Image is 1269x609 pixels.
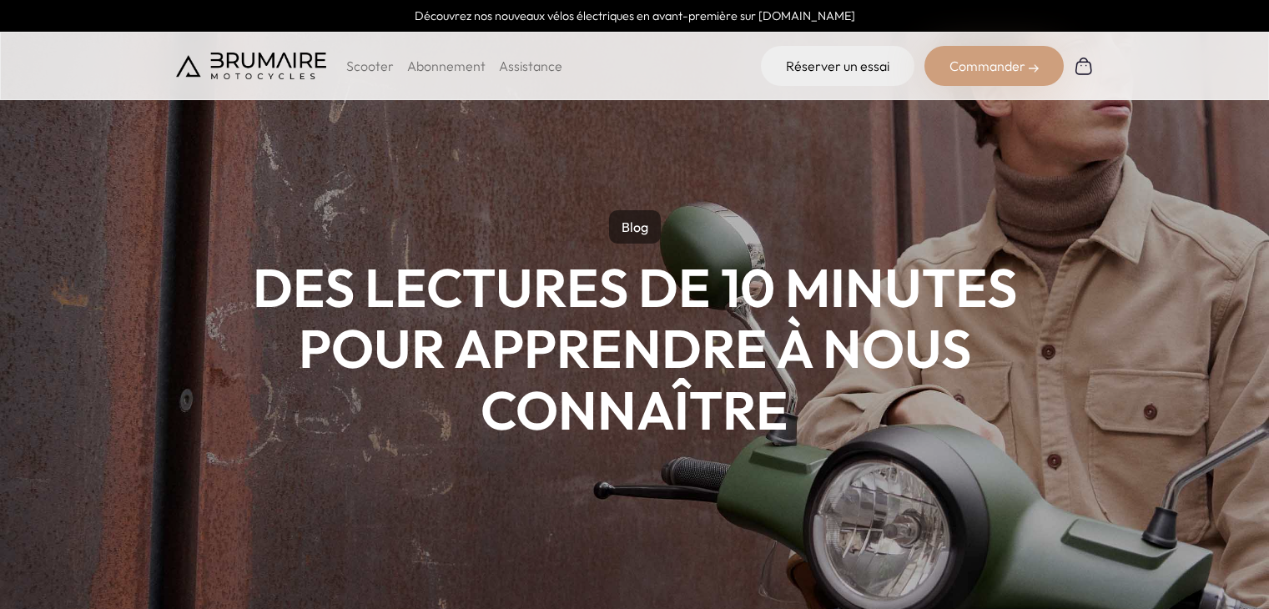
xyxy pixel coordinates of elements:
[407,58,486,74] a: Abonnement
[1029,63,1039,73] img: right-arrow-2.png
[499,58,562,74] a: Assistance
[761,46,914,86] a: Réserver un essai
[924,46,1064,86] div: Commander
[346,56,394,76] p: Scooter
[176,257,1094,441] h1: Des lectures de 10 minutes pour apprendre à nous connaître
[176,53,326,79] img: Brumaire Motocycles
[609,210,661,244] p: Blog
[1074,56,1094,76] img: Panier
